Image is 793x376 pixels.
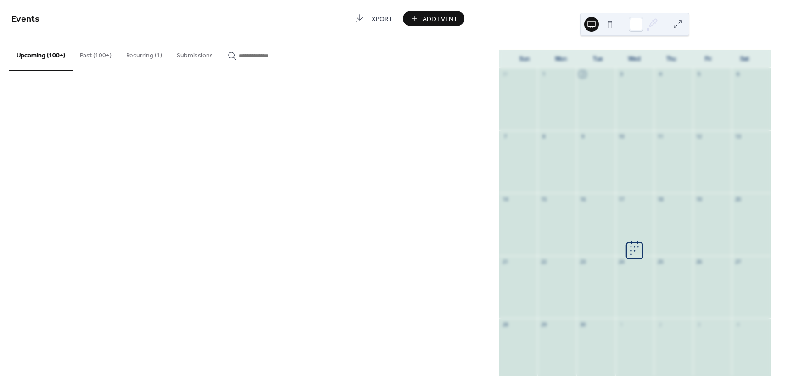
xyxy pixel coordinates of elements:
[618,321,625,328] div: 1
[540,196,547,202] div: 15
[579,321,586,328] div: 30
[540,258,547,265] div: 22
[734,71,741,78] div: 6
[9,37,73,71] button: Upcoming (100+)
[540,321,547,328] div: 29
[506,50,543,68] div: Sun
[726,50,763,68] div: Sat
[579,258,586,265] div: 23
[579,196,586,202] div: 16
[579,71,586,78] div: 2
[734,321,741,328] div: 4
[696,258,703,265] div: 26
[502,71,508,78] div: 31
[618,133,625,140] div: 10
[618,258,625,265] div: 24
[657,196,664,202] div: 18
[734,196,741,202] div: 20
[119,37,169,70] button: Recurring (1)
[73,37,119,70] button: Past (100+)
[502,258,508,265] div: 21
[540,71,547,78] div: 1
[657,321,664,328] div: 2
[618,196,625,202] div: 17
[502,133,508,140] div: 7
[618,71,625,78] div: 3
[657,133,664,140] div: 11
[543,50,580,68] div: Mon
[734,133,741,140] div: 13
[540,133,547,140] div: 8
[348,11,399,26] a: Export
[502,321,508,328] div: 28
[696,196,703,202] div: 19
[403,11,464,26] button: Add Event
[169,37,220,70] button: Submissions
[580,50,616,68] div: Tue
[653,50,690,68] div: Thu
[11,10,39,28] span: Events
[657,258,664,265] div: 25
[616,50,653,68] div: Wed
[690,50,726,68] div: Fri
[502,196,508,202] div: 14
[423,14,458,24] span: Add Event
[696,133,703,140] div: 12
[657,71,664,78] div: 4
[696,71,703,78] div: 5
[734,258,741,265] div: 27
[579,133,586,140] div: 9
[368,14,392,24] span: Export
[696,321,703,328] div: 3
